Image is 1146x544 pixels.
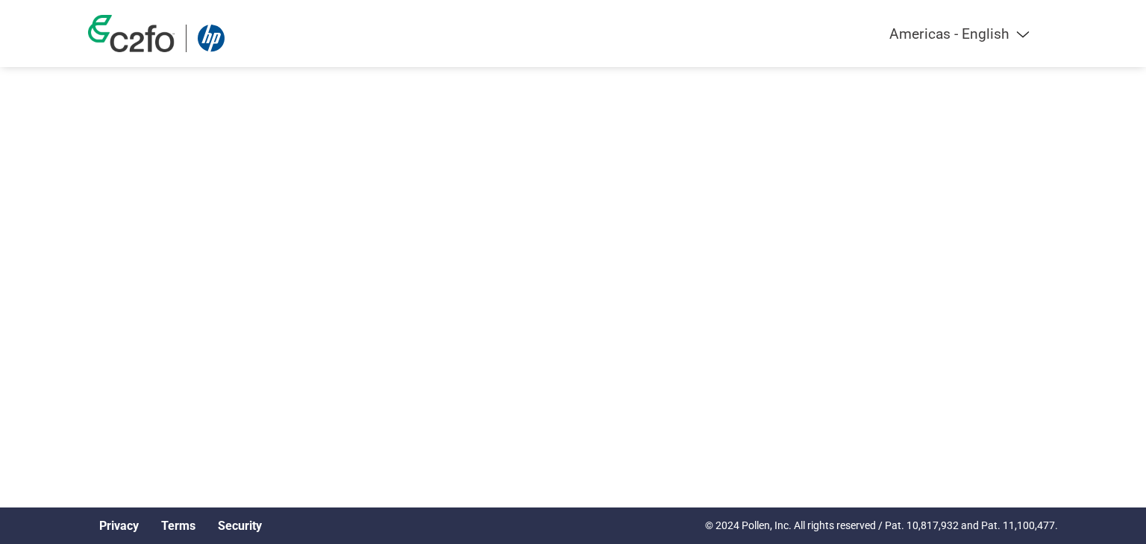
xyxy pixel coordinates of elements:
a: Security [218,519,262,533]
p: © 2024 Pollen, Inc. All rights reserved / Pat. 10,817,932 and Pat. 11,100,477. [705,518,1058,534]
img: c2fo logo [88,15,175,52]
img: HP [198,25,225,52]
a: Terms [161,519,195,533]
a: Privacy [99,519,139,533]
